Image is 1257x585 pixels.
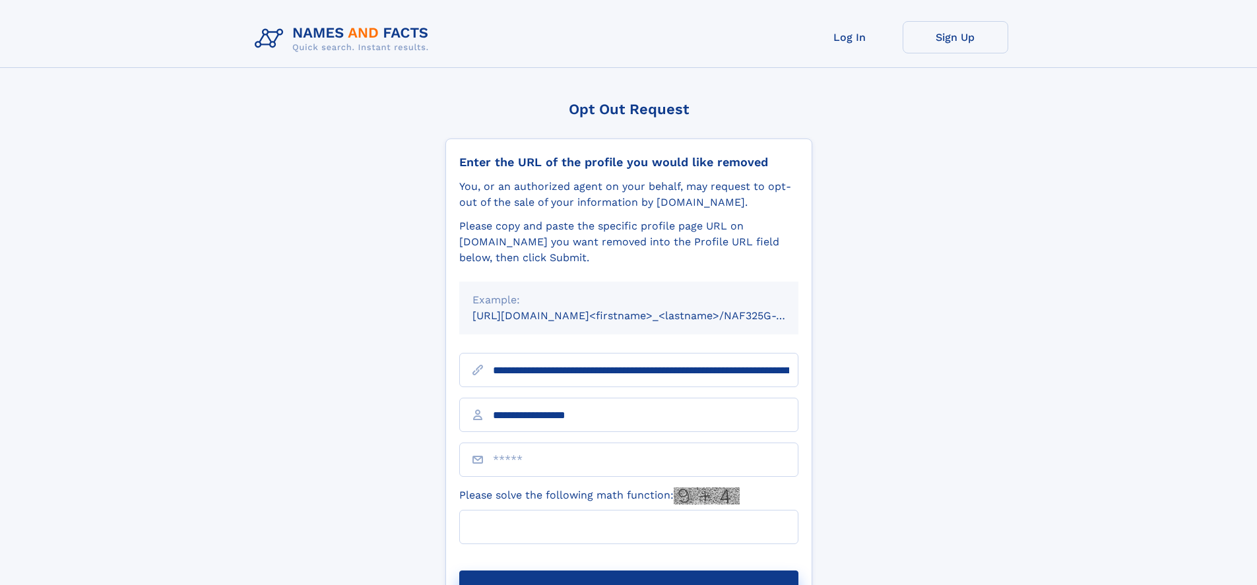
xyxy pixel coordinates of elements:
[459,179,798,210] div: You, or an authorized agent on your behalf, may request to opt-out of the sale of your informatio...
[459,155,798,169] div: Enter the URL of the profile you would like removed
[445,101,812,117] div: Opt Out Request
[472,309,823,322] small: [URL][DOMAIN_NAME]<firstname>_<lastname>/NAF325G-xxxxxxxx
[472,292,785,308] div: Example:
[459,218,798,266] div: Please copy and paste the specific profile page URL on [DOMAIN_NAME] you want removed into the Pr...
[459,487,740,505] label: Please solve the following math function:
[797,21,903,53] a: Log In
[249,21,439,57] img: Logo Names and Facts
[903,21,1008,53] a: Sign Up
